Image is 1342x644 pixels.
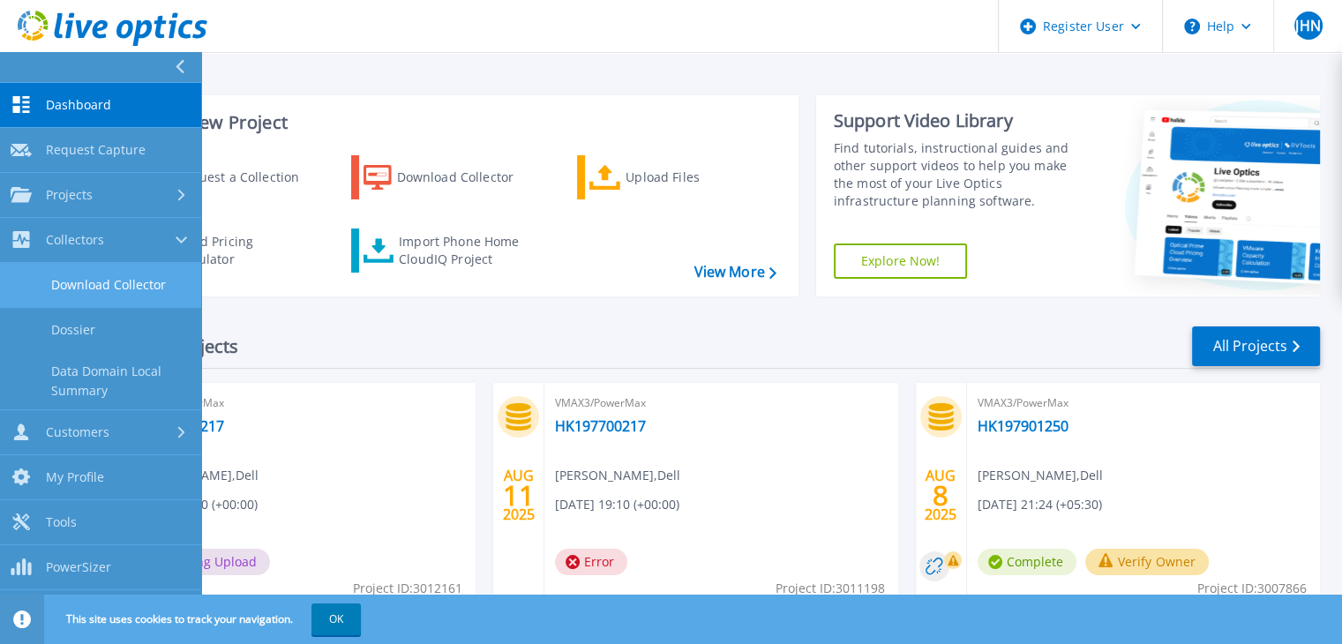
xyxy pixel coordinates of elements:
[46,424,109,440] span: Customers
[1192,326,1320,366] a: All Projects
[125,155,322,199] a: Request a Collection
[46,559,111,575] span: PowerSizer
[834,243,968,279] a: Explore Now!
[46,97,111,113] span: Dashboard
[555,466,680,485] span: [PERSON_NAME] , Dell
[834,139,1087,210] div: Find tutorials, instructional guides and other support videos to help you make the most of your L...
[978,393,1309,413] span: VMAX3/PowerMax
[46,232,104,248] span: Collectors
[351,155,548,199] a: Download Collector
[555,393,887,413] span: VMAX3/PowerMax
[933,488,948,503] span: 8
[555,495,679,514] span: [DATE] 19:10 (+00:00)
[49,603,361,635] span: This site uses cookies to track your navigation.
[311,603,361,635] button: OK
[397,160,538,195] div: Download Collector
[353,579,462,598] span: Project ID: 3012161
[693,264,776,281] a: View More
[1085,549,1210,575] button: Verify Owner
[555,549,627,575] span: Error
[978,549,1076,575] span: Complete
[502,463,536,528] div: AUG 2025
[133,549,270,575] span: Pending Upload
[577,155,774,199] a: Upload Files
[924,463,957,528] div: AUG 2025
[125,228,322,273] a: Cloud Pricing Calculator
[776,579,885,598] span: Project ID: 3011198
[46,187,93,203] span: Projects
[125,113,776,132] h3: Start a New Project
[399,233,536,268] div: Import Phone Home CloudIQ Project
[133,393,465,413] span: VMAX3/PowerMax
[626,160,767,195] div: Upload Files
[173,233,314,268] div: Cloud Pricing Calculator
[555,417,646,435] a: HK197700217
[176,160,317,195] div: Request a Collection
[978,495,1102,514] span: [DATE] 21:24 (+05:30)
[978,466,1103,485] span: [PERSON_NAME] , Dell
[46,469,104,485] span: My Profile
[978,417,1068,435] a: HK197901250
[46,142,146,158] span: Request Capture
[503,488,535,503] span: 11
[1197,579,1307,598] span: Project ID: 3007866
[834,109,1087,132] div: Support Video Library
[1295,19,1320,33] span: JHN
[46,514,77,530] span: Tools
